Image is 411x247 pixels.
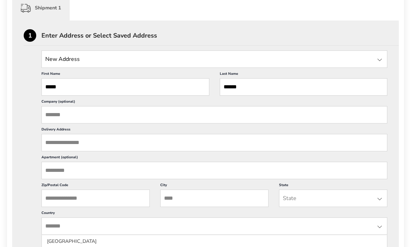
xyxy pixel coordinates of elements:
[41,183,150,190] label: Zip/Postal Code
[220,78,388,96] input: Last Name
[160,190,269,207] input: City
[41,210,387,217] label: Country
[24,29,36,42] div: 1
[41,134,387,151] input: Delivery Address
[41,71,209,78] label: First Name
[41,50,387,68] input: State
[41,99,387,106] label: Company (optional)
[41,155,387,162] label: Apartment (optional)
[220,71,388,78] label: Last Name
[41,190,150,207] input: ZIP
[41,162,387,179] input: Apartment
[41,217,387,235] input: State
[41,32,399,39] div: Enter Address or Select Saved Address
[279,190,387,207] input: State
[41,106,387,123] input: Company
[41,127,387,134] label: Delivery Address
[160,183,269,190] label: City
[279,183,387,190] label: State
[41,78,209,96] input: First Name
